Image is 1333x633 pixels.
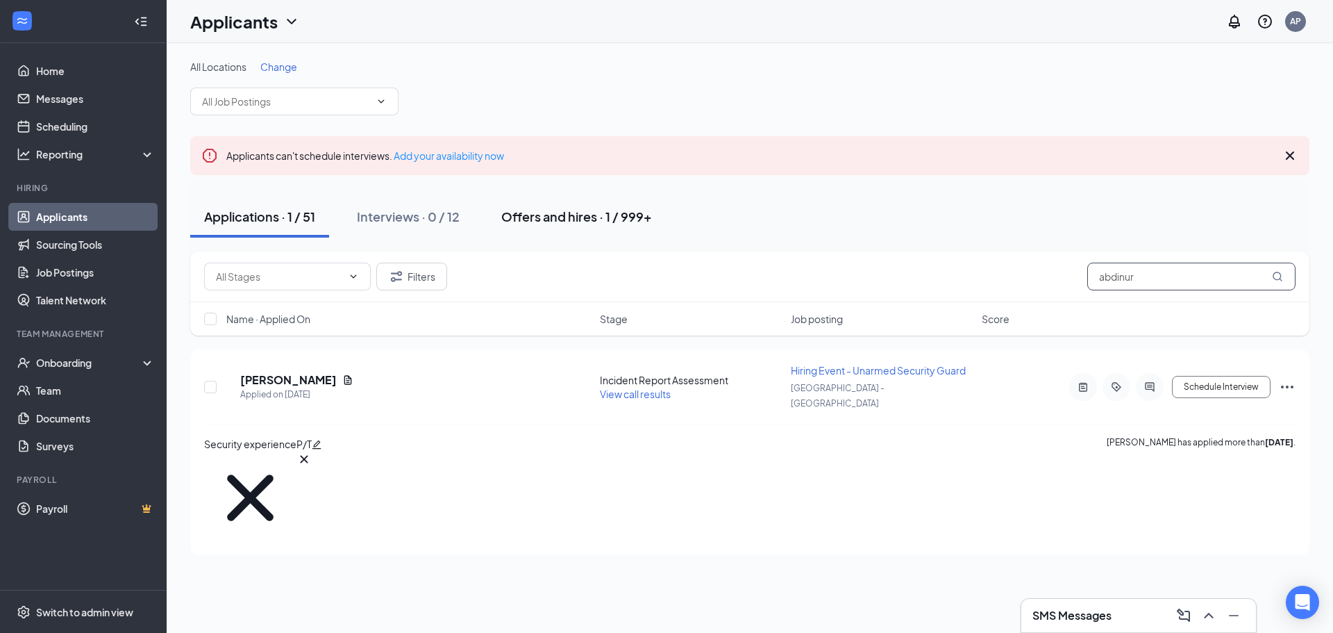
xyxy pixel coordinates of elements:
b: [DATE] [1265,437,1293,447]
a: Sourcing Tools [36,231,155,258]
svg: Ellipses [1279,379,1296,395]
button: Schedule Interview [1172,376,1271,398]
svg: Cross [204,452,296,544]
span: edit [312,440,321,450]
svg: ActiveNote [1075,381,1091,393]
span: Stage [600,312,628,326]
span: Name · Applied On [226,312,310,326]
button: ComposeMessage [1173,605,1195,627]
div: Team Management [17,328,152,340]
a: Surveys [36,432,155,460]
a: Team [36,377,155,404]
svg: Analysis [17,147,31,161]
div: AP [1290,15,1301,27]
span: Change [260,60,297,73]
svg: Filter [388,268,405,285]
svg: ActiveChat [1141,381,1158,393]
svg: Error [201,147,218,164]
svg: Settings [17,605,31,619]
h1: Applicants [190,10,278,33]
div: Offers and hires · 1 / 999+ [501,208,652,225]
div: Onboarding [36,356,143,370]
svg: WorkstreamLogo [15,14,29,28]
h5: [PERSON_NAME] [240,372,337,388]
svg: ChevronDown [348,271,359,282]
span: All Locations [190,60,246,73]
a: Messages [36,85,155,113]
input: Search in applications [1087,263,1296,290]
div: Reporting [36,147,156,161]
span: Hiring Event - Unarmed Security Guard [791,364,966,377]
div: Incident Report Assessment [600,373,782,387]
a: Documents [36,404,155,432]
span: [GEOGRAPHIC_DATA] - [GEOGRAPHIC_DATA] [791,383,885,409]
a: Home [36,57,155,85]
button: Filter Filters [376,263,447,290]
span: Applicants can't schedule interviews. [226,149,504,162]
svg: Cross [296,452,312,467]
span: Security experience [204,438,296,450]
a: Talent Network [36,286,155,314]
span: P/T [296,438,312,450]
div: Interviews · 0 / 12 [357,208,460,225]
input: All Stages [216,269,342,284]
svg: MagnifyingGlass [1272,271,1283,282]
svg: Collapse [134,15,148,28]
svg: Document [342,375,353,386]
span: Score [982,312,1009,326]
svg: Minimize [1225,607,1242,624]
span: Job posting [791,312,843,326]
svg: Cross [1282,147,1298,164]
div: Hiring [17,182,152,194]
svg: UserCheck [17,356,31,370]
input: All Job Postings [202,94,370,109]
div: Switch to admin view [36,605,133,619]
svg: ChevronDown [376,96,387,107]
button: Minimize [1223,605,1245,627]
svg: QuestionInfo [1257,13,1273,30]
svg: ComposeMessage [1175,607,1192,624]
svg: ActiveTag [1108,381,1125,393]
button: ChevronUp [1198,605,1220,627]
a: Applicants [36,203,155,231]
a: Add your availability now [394,149,504,162]
p: [PERSON_NAME] has applied more than . [1107,436,1296,544]
svg: ChevronUp [1200,607,1217,624]
div: Payroll [17,474,152,486]
a: Job Postings [36,258,155,286]
div: Open Intercom Messenger [1286,586,1319,619]
svg: ChevronDown [283,13,300,30]
h3: SMS Messages [1032,608,1112,623]
div: Applications · 1 / 51 [204,208,315,225]
svg: Notifications [1226,13,1243,30]
div: Applied on [DATE] [240,388,353,402]
span: View call results [600,388,671,400]
a: PayrollCrown [36,495,155,523]
a: Scheduling [36,113,155,140]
